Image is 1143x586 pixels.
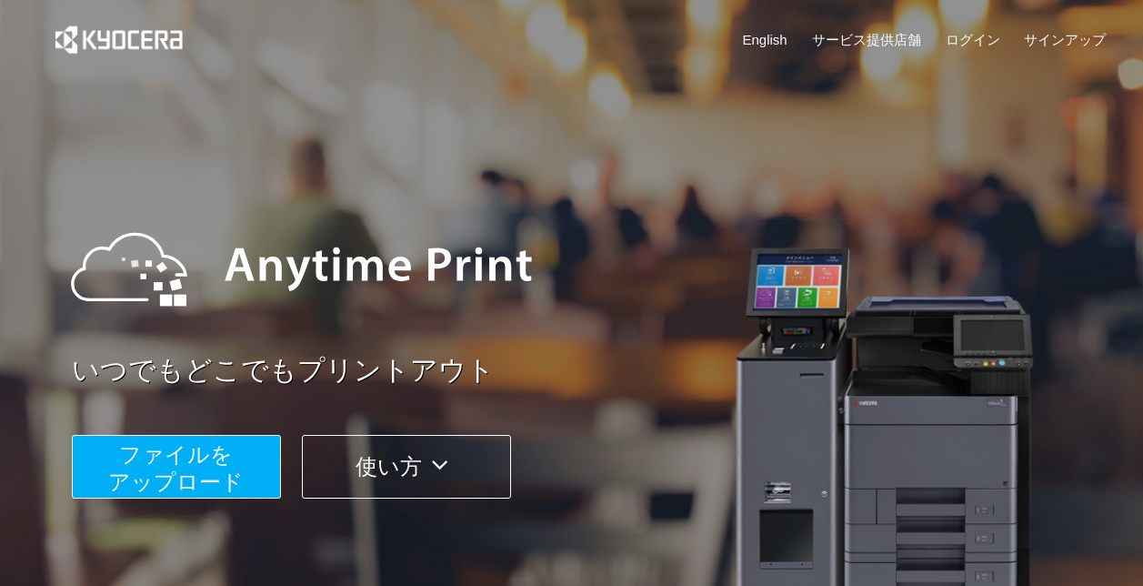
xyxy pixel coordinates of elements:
span: ファイルを ​​アップロード [108,442,244,494]
a: English [743,30,787,49]
button: 使い方 [302,435,511,499]
a: サービス提供店舗 [812,30,921,49]
a: ログイン [946,30,1000,49]
button: ファイルを​​アップロード [72,435,281,499]
a: サインアップ [1024,30,1106,49]
a: いつでもどこでもプリントアウト [72,351,1118,390]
